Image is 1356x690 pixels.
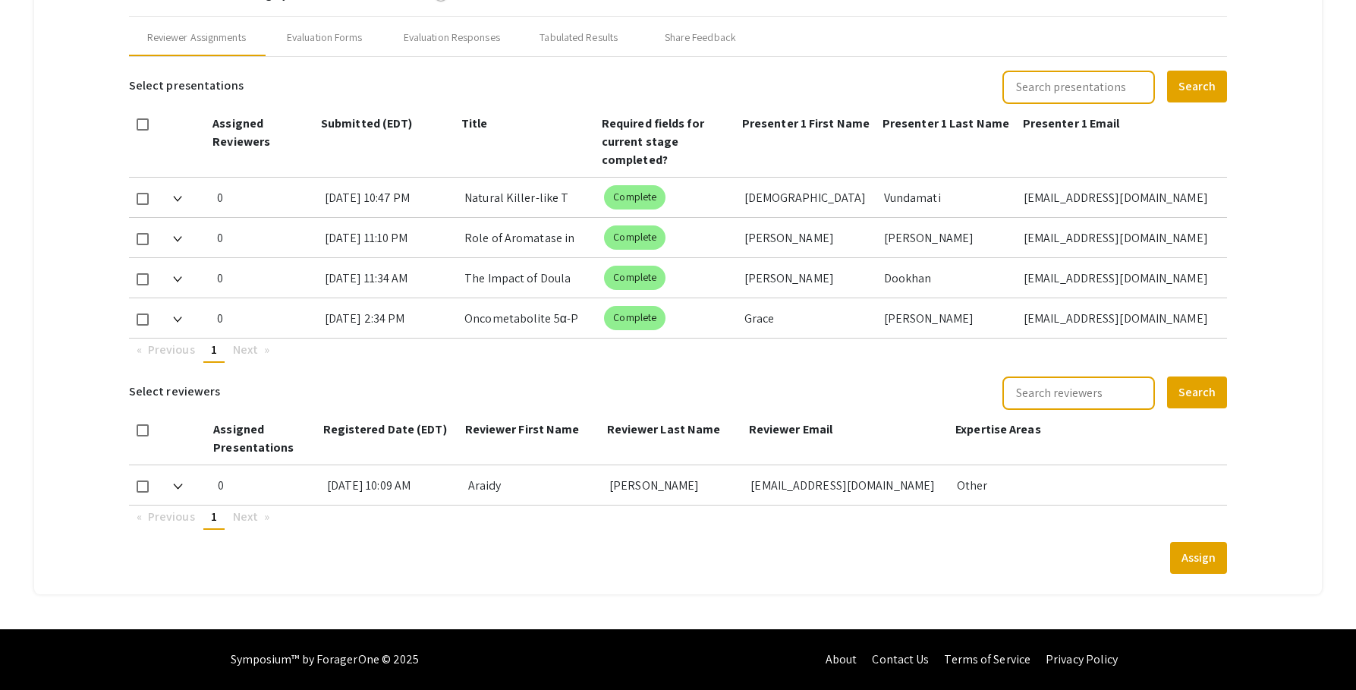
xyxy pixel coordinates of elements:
[609,465,738,505] div: [PERSON_NAME]
[465,421,580,437] span: Reviewer First Name
[173,484,182,490] img: Expand arrow
[468,465,597,505] div: Araidy
[665,30,736,46] div: Share Feedback
[1167,377,1227,408] button: Search
[744,218,872,257] div: [PERSON_NAME]
[604,185,665,210] mat-chip: Complete
[1002,377,1155,410] input: Search reviewers
[217,258,313,298] div: 0
[957,465,1216,505] div: Other
[217,178,313,217] div: 0
[464,178,592,217] div: Natural Killer-like T Cells and Longevity: A Comparative Analysis
[464,258,592,298] div: The Impact of Doula Support on Maternal Mental Health, NeonatalOutcomes, and Epidural Use: Correl...
[1024,258,1215,298] div: [EMAIL_ADDRESS][DOMAIN_NAME]
[1024,218,1215,257] div: [EMAIL_ADDRESS][DOMAIN_NAME]
[955,421,1041,437] span: Expertise Areas
[325,178,452,217] div: [DATE] 10:47 PM
[604,306,665,330] mat-chip: Complete
[884,258,1011,298] div: Dookhan
[129,506,1227,530] ul: Pagination
[1024,298,1215,338] div: [EMAIL_ADDRESS][DOMAIN_NAME]
[464,298,592,338] div: Oncometabolite 5α-P Imbalance Through Altered Mammary [MEDICAL_DATA] Metabolism: A Biomarker and ...
[129,69,244,102] h6: Select presentations
[540,30,618,46] div: Tabulated Results
[872,651,929,667] a: Contact Us
[323,421,447,437] span: Registered Date (EDT)
[211,342,217,358] span: 1
[1024,178,1215,217] div: [EMAIL_ADDRESS][DOMAIN_NAME]
[148,342,195,358] span: Previous
[231,629,420,690] div: Symposium™ by ForagerOne © 2025
[884,298,1011,338] div: [PERSON_NAME]
[147,30,246,46] div: Reviewer Assignments
[325,218,452,257] div: [DATE] 11:10 PM
[213,421,294,455] span: Assigned Presentations
[217,218,313,257] div: 0
[1170,542,1227,574] button: Assign
[602,115,704,168] span: Required fields for current stage completed?
[287,30,363,46] div: Evaluation Forms
[607,421,721,437] span: Reviewer Last Name
[217,298,313,338] div: 0
[173,317,182,323] img: Expand arrow
[1023,115,1120,131] span: Presenter 1 Email
[233,509,258,525] span: Next
[884,178,1011,217] div: Vundamati
[883,115,1009,131] span: Presenter 1 Last Name
[604,266,665,290] mat-chip: Complete
[1002,71,1155,104] input: Search presentations
[212,115,270,150] span: Assigned Reviewers
[325,258,452,298] div: [DATE] 11:34 AM
[321,115,413,131] span: Submitted (EDT)
[11,622,64,679] iframe: Chat
[173,276,182,282] img: Expand arrow
[944,651,1030,667] a: Terms of Service
[327,465,456,505] div: [DATE] 10:09 AM
[744,258,872,298] div: [PERSON_NAME]
[218,465,315,505] div: 0
[1167,71,1227,102] button: Search
[129,375,221,408] h6: Select reviewers
[826,651,857,667] a: About
[173,196,182,202] img: Expand arrow
[1046,651,1118,667] a: Privacy Policy
[404,30,500,46] div: Evaluation Responses
[750,465,944,505] div: [EMAIL_ADDRESS][DOMAIN_NAME]
[211,509,217,525] span: 1
[884,218,1011,257] div: [PERSON_NAME]
[173,236,182,242] img: Expand arrow
[325,298,452,338] div: [DATE] 2:34 PM
[461,115,488,131] span: Title
[744,178,872,217] div: [DEMOGRAPHIC_DATA]
[604,225,665,250] mat-chip: Complete
[749,421,832,437] span: Reviewer Email
[464,218,592,257] div: Role of Aromatase in the Conversion of 11-Oxyandrogens to Estrogens: Mechanisms and Implications
[148,509,195,525] span: Previous
[129,339,1227,363] ul: Pagination
[233,342,258,358] span: Next
[744,298,872,338] div: Grace
[742,115,870,131] span: Presenter 1 First Name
